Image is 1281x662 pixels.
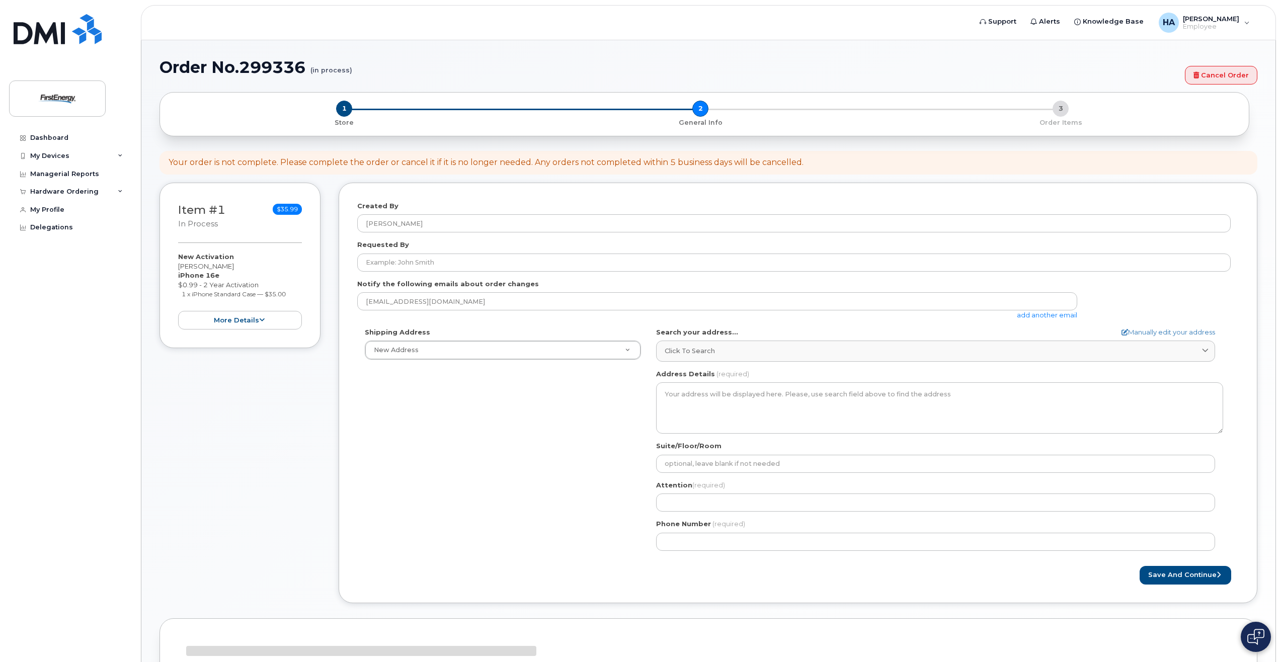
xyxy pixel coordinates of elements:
strong: iPhone 16e [178,271,219,279]
img: Open chat [1247,629,1264,645]
small: 1 x iPhone Standard Case — $35.00 [182,290,286,298]
a: Cancel Order [1185,66,1257,85]
small: in process [178,219,218,228]
span: (required) [692,481,725,489]
label: Notify the following emails about order changes [357,279,539,289]
span: New Address [374,346,419,354]
label: Suite/Floor/Room [656,441,722,451]
span: $35.99 [273,204,302,215]
a: Manually edit your address [1122,327,1215,337]
a: Click to search [656,341,1215,361]
label: Requested By [357,240,409,250]
span: (required) [716,370,749,378]
label: Phone Number [656,519,711,529]
label: Created By [357,201,398,211]
div: [PERSON_NAME] $0.99 - 2 Year Activation [178,252,302,329]
button: more details [178,311,302,329]
label: Attention [656,480,725,490]
button: Save and Continue [1140,566,1231,585]
input: Example: john@appleseed.com [357,292,1077,310]
h3: Item #1 [178,204,225,229]
span: 1 [336,101,352,117]
input: optional, leave blank if not needed [656,455,1215,473]
a: add another email [1017,311,1077,319]
a: 1 Store [168,117,520,127]
a: New Address [365,341,640,359]
label: Shipping Address [365,327,430,337]
small: (in process) [310,58,352,74]
div: Your order is not complete. Please complete the order or cancel it if it is no longer needed. Any... [169,157,804,169]
span: (required) [712,520,745,528]
label: Search your address... [656,327,738,337]
p: Store [172,118,516,127]
h1: Order No.299336 [159,58,1180,76]
label: Address Details [656,369,715,379]
input: Example: John Smith [357,254,1231,272]
span: Click to search [665,346,715,356]
strong: New Activation [178,253,234,261]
